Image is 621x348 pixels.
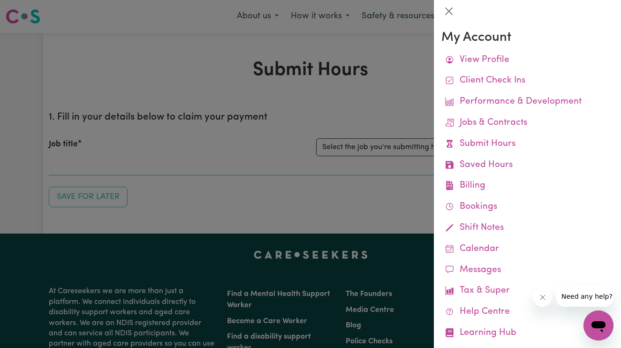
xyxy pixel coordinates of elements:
a: Billing [441,175,613,197]
a: Help Centre [441,302,613,323]
a: Tax & Super [441,280,613,302]
a: Messages [441,260,613,281]
h3: My Account [441,30,613,46]
iframe: Message from company [556,286,613,307]
a: Client Check Ins [441,70,613,91]
a: Saved Hours [441,155,613,176]
a: Bookings [441,197,613,218]
iframe: Close message [533,288,552,307]
button: Close [441,4,456,19]
a: Submit Hours [441,134,613,155]
a: Performance & Development [441,91,613,113]
a: Learning Hub [441,323,613,344]
a: View Profile [441,50,613,71]
a: Calendar [441,239,613,260]
iframe: Button to launch messaging window [583,310,613,340]
a: Jobs & Contracts [441,113,613,134]
a: Shift Notes [441,218,613,239]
